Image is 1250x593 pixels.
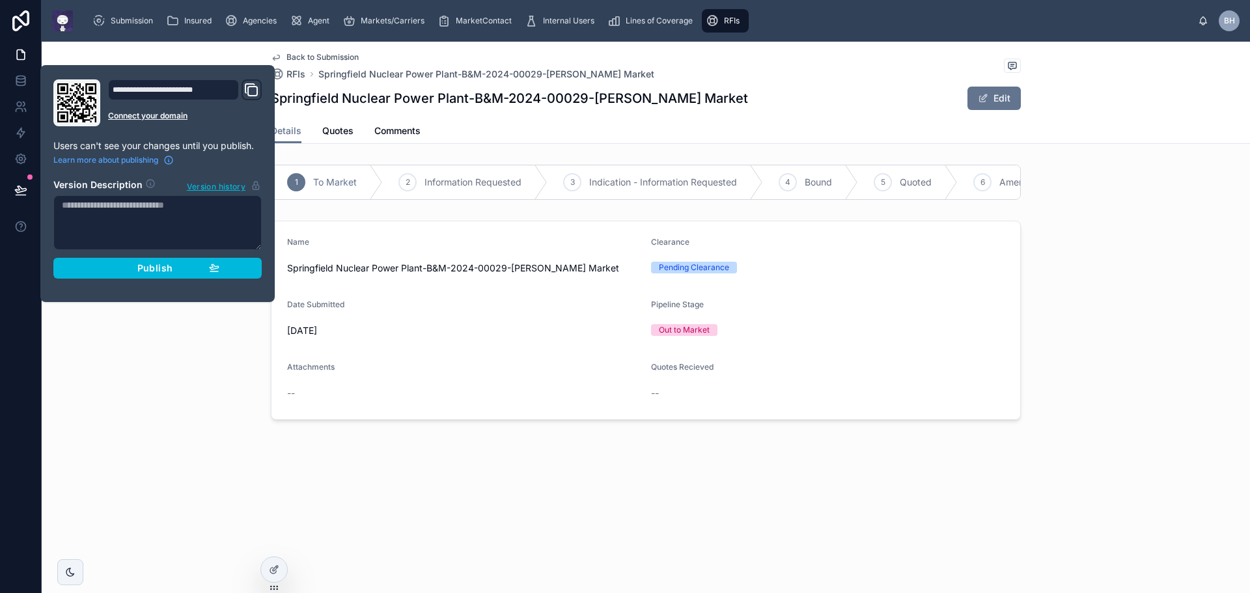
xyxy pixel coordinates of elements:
[456,16,512,26] span: MarketContact
[184,16,212,26] span: Insured
[53,155,174,165] a: Learn more about publishing
[900,176,932,189] span: Quoted
[651,299,704,309] span: Pipeline Stage
[271,68,305,81] a: RFIs
[659,324,710,336] div: Out to Market
[286,9,339,33] a: Agent
[286,52,359,62] span: Back to Submission
[221,9,286,33] a: Agencies
[83,7,1198,35] div: scrollable content
[434,9,521,33] a: MarketContact
[271,124,301,137] span: Details
[374,119,421,145] a: Comments
[805,176,832,189] span: Bound
[108,111,262,121] a: Connect your domain
[53,139,262,152] p: Users can't see your changes until you publish.
[162,9,221,33] a: Insured
[111,16,153,26] span: Submission
[651,362,714,372] span: Quotes Recieved
[651,387,659,400] span: --
[52,10,73,31] img: App logo
[108,79,262,126] div: Domain and Custom Link
[374,124,421,137] span: Comments
[999,176,1070,189] span: Amended Quote
[651,237,689,247] span: Clearance
[53,155,158,165] span: Learn more about publishing
[543,16,594,26] span: Internal Users
[570,177,575,187] span: 3
[287,324,641,337] span: [DATE]
[271,52,359,62] a: Back to Submission
[53,178,143,193] h2: Version Description
[322,119,354,145] a: Quotes
[318,68,654,81] a: Springfield Nuclear Power Plant-B&M-2024-00029-[PERSON_NAME] Market
[287,237,309,247] span: Name
[187,179,245,192] span: Version history
[295,177,298,187] span: 1
[406,177,410,187] span: 2
[604,9,702,33] a: Lines of Coverage
[287,387,295,400] span: --
[521,9,604,33] a: Internal Users
[702,9,749,33] a: RFIs
[1224,16,1235,26] span: BH
[967,87,1021,110] button: Edit
[589,176,737,189] span: Indication - Information Requested
[243,16,277,26] span: Agencies
[424,176,521,189] span: Information Requested
[626,16,693,26] span: Lines of Coverage
[271,119,301,144] a: Details
[287,262,641,275] span: Springfield Nuclear Power Plant-B&M-2024-00029-[PERSON_NAME] Market
[271,89,748,107] h1: Springfield Nuclear Power Plant-B&M-2024-00029-[PERSON_NAME] Market
[287,362,335,372] span: Attachments
[785,177,790,187] span: 4
[980,177,985,187] span: 6
[186,178,262,193] button: Version history
[313,176,357,189] span: To Market
[89,9,162,33] a: Submission
[53,258,262,279] button: Publish
[137,262,173,274] span: Publish
[287,299,344,309] span: Date Submitted
[361,16,424,26] span: Markets/Carriers
[339,9,434,33] a: Markets/Carriers
[724,16,740,26] span: RFIs
[322,124,354,137] span: Quotes
[659,262,729,273] div: Pending Clearance
[286,68,305,81] span: RFIs
[881,177,885,187] span: 5
[308,16,329,26] span: Agent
